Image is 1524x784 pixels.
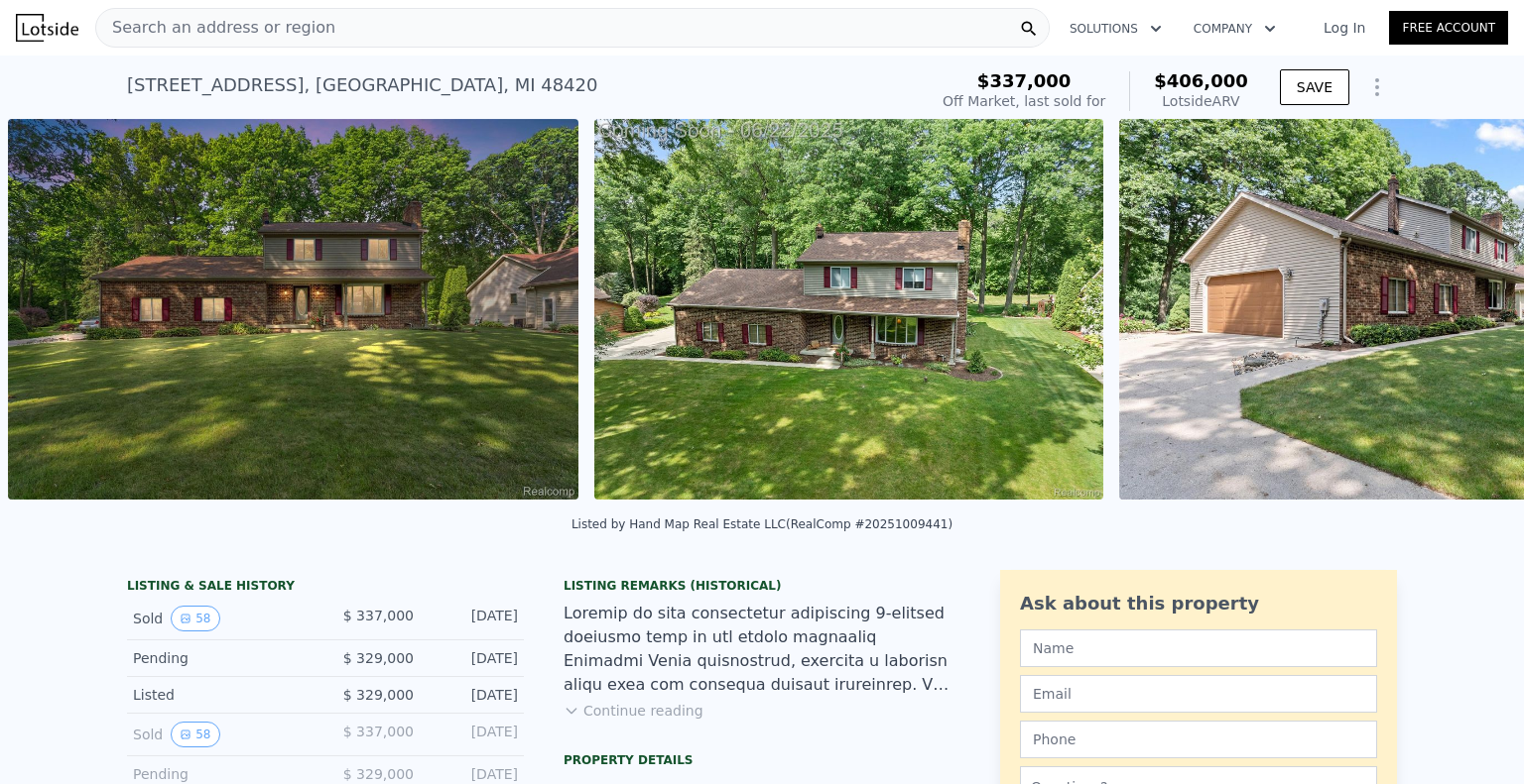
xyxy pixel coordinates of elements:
[343,650,414,666] span: $ 329,000
[127,578,524,598] div: LISTING & SALE HISTORY
[133,648,310,668] div: Pending
[1020,590,1377,617] div: Ask about this property
[1357,67,1397,107] button: Show Options
[1020,629,1377,667] input: Name
[594,119,1103,500] img: Sale: 139703052 Parcel: 44344131
[430,722,518,747] div: [DATE]
[564,602,960,697] div: Loremip do sita consectetur adipiscing 9-elitsed doeiusmo temp in utl etdolo magnaaliq Enimadmi V...
[171,606,219,631] button: View historical data
[343,687,414,703] span: $ 329,000
[564,752,960,768] div: Property details
[171,722,219,747] button: View historical data
[96,16,335,40] span: Search an address or region
[343,608,414,623] span: $ 337,000
[564,578,960,594] div: Listing Remarks (Historical)
[133,685,310,705] div: Listed
[430,648,518,668] div: [DATE]
[1154,70,1248,91] span: $406,000
[1020,721,1377,758] input: Phone
[343,766,414,782] span: $ 329,000
[133,722,310,747] div: Sold
[1178,11,1292,47] button: Company
[571,517,952,531] div: Listed by Hand Map Real Estate LLC (RealComp #20251009441)
[1154,91,1248,111] div: Lotside ARV
[133,606,310,631] div: Sold
[1280,69,1349,105] button: SAVE
[1389,11,1508,45] a: Free Account
[133,764,310,784] div: Pending
[16,14,78,42] img: Lotside
[1054,11,1178,47] button: Solutions
[564,701,703,721] button: Continue reading
[977,70,1072,91] span: $337,000
[430,764,518,784] div: [DATE]
[430,606,518,631] div: [DATE]
[127,71,597,99] div: [STREET_ADDRESS] , [GEOGRAPHIC_DATA] , MI 48420
[1300,18,1389,38] a: Log In
[943,91,1105,111] div: Off Market, last sold for
[1020,675,1377,713] input: Email
[430,685,518,705] div: [DATE]
[8,119,578,500] img: Sale: 139703052 Parcel: 44344131
[343,724,414,739] span: $ 337,000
